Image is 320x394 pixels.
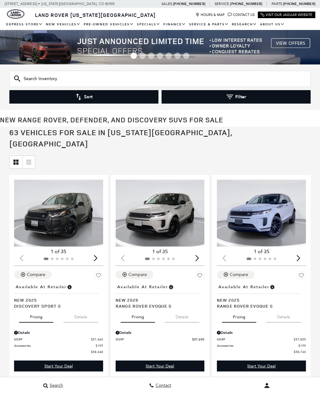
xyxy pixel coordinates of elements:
a: New Vehicles [44,19,82,30]
span: Range Rover Evoque S [217,303,301,309]
div: 1 of 35 [217,248,306,255]
a: About Us [258,19,286,30]
a: MSRP $57,855 [217,337,306,342]
a: EXPRESS STORE [5,19,44,30]
span: $58,348 [91,350,103,354]
span: $199 [298,343,306,348]
button: Compare Vehicle [14,271,52,279]
a: Visit Our Jaguar Website [261,13,312,17]
span: Discovery Sport S [14,303,98,309]
span: Go to slide 1 [131,53,137,59]
span: Available at Retailer [16,284,67,290]
button: Save Vehicle [195,271,204,283]
span: Search [48,383,63,388]
a: $58,348 [14,350,103,354]
button: Open user profile menu [213,378,320,393]
a: Accessories $199 [217,343,306,348]
a: Land Rover [US_STATE][GEOGRAPHIC_DATA] [31,12,159,18]
div: undefined - Discovery Sport S [14,361,103,371]
img: 2026 Land Rover Range Rover Evoque S 1 [116,180,205,247]
div: 1 / 2 [217,180,306,247]
span: Vehicle is in stock and ready for immediate delivery. Due to demand, availability is subject to c... [67,284,72,290]
a: Start Your Deal [116,361,205,371]
button: Sort [9,90,158,104]
a: MSRP $57,690 [116,337,205,342]
input: Search Inventory [9,71,311,87]
button: Save Vehicle [297,271,306,283]
img: 2025 Land Rover Range Rover Evoque S 1 [217,180,306,247]
span: Accessories [14,343,96,348]
span: Go to slide 3 [148,53,154,59]
a: Pre-Owned Vehicles [82,19,135,30]
span: $199 [96,343,103,348]
a: Finance [162,19,187,30]
img: 2025 Land Rover Discovery Sport S 1 [14,180,103,247]
div: undefined - Range Rover Evoque S [217,361,306,371]
a: [PHONE_NUMBER] [173,2,205,6]
div: Compare [27,272,45,278]
div: Pricing Details - Range Rover Evoque S [116,330,205,335]
span: MSRP [217,337,294,342]
div: 1 of 35 [116,248,205,255]
div: Pricing Details - Discovery Sport S [14,330,103,335]
a: [PHONE_NUMBER] [230,2,262,6]
span: Range Rover Evoque S [116,303,200,309]
span: $57,855 [294,337,306,342]
a: Research [230,19,258,30]
div: Compare [230,272,248,278]
span: New 2026 [116,297,200,303]
span: Available at Retailer [117,284,168,290]
a: Hours & Map [196,13,225,17]
div: Next slide [294,251,303,265]
span: Vehicle is in stock and ready for immediate delivery. Due to demand, availability is subject to c... [269,284,275,290]
a: $58,743 [217,350,306,354]
a: Accessories $199 [14,343,103,348]
span: Go to slide 5 [166,53,172,59]
a: MSRP $57,460 [14,337,103,342]
a: Specials [135,19,162,30]
span: MSRP [14,337,91,342]
span: Go to slide 2 [139,53,146,59]
a: Contact Us [228,13,255,17]
a: Available at RetailerNew 2025Discovery Sport S [14,283,103,309]
button: Compare Vehicle [116,271,153,279]
button: Save Vehicle [94,271,103,283]
button: details tab [63,309,98,323]
button: details tab [266,309,301,323]
nav: Main Navigation [5,19,315,30]
a: Start Your Deal [14,361,103,371]
div: undefined - Range Rover Evoque S [116,361,205,371]
span: New 2025 [14,297,98,303]
span: Available at Retailer [218,284,269,290]
span: Go to slide 6 [174,53,181,59]
button: Compare Vehicle [217,271,254,279]
div: 1 / 2 [14,180,103,247]
button: details tab [165,309,199,323]
a: Service & Parts [187,19,230,30]
img: Land Rover [7,9,24,19]
span: 63 Vehicles for Sale in [US_STATE][GEOGRAPHIC_DATA], [GEOGRAPHIC_DATA] [9,127,232,149]
span: Contact [154,383,171,388]
span: $57,690 [192,337,204,342]
span: Land Rover [US_STATE][GEOGRAPHIC_DATA] [35,12,156,18]
button: pricing tab [19,309,53,323]
span: $58,743 [294,350,306,354]
span: Go to slide 4 [157,53,163,59]
span: Accessories [217,343,298,348]
button: pricing tab [222,309,256,323]
span: Vehicle is in stock and ready for immediate delivery. Due to demand, availability is subject to c... [168,284,174,290]
a: [PHONE_NUMBER] [283,2,315,6]
a: Available at RetailerNew 2026Range Rover Evoque S [116,283,205,309]
button: pricing tab [121,309,155,323]
div: Compare [128,272,147,278]
a: Start Your Deal [217,361,306,371]
div: Next slide [193,251,201,265]
div: Next slide [92,251,100,265]
span: $57,460 [91,337,103,342]
span: Go to slide 7 [183,53,189,59]
div: 1 of 35 [14,248,103,255]
button: Filter [162,90,311,104]
div: Pricing Details - Range Rover Evoque S [217,330,306,335]
a: land-rover [7,9,24,19]
span: MSRP [116,337,192,342]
